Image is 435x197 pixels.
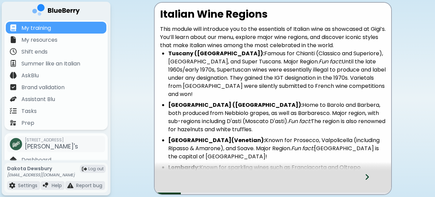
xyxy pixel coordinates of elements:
[291,144,314,152] em: Fun fact:
[21,72,39,80] p: AskBlu
[168,136,386,161] li: Known for Prosecco, Valpolicella (including Ripasso & Amarone), and Soave. Major Region. [GEOGRAP...
[21,60,80,68] p: Summer like an Italian
[88,166,104,172] span: Log out
[10,36,17,43] img: file icon
[160,8,386,20] h2: Italian Wine Regions
[76,182,102,189] p: Report bug
[21,119,34,127] p: Prep
[21,24,51,32] p: My training
[168,101,302,109] strong: [GEOGRAPHIC_DATA] ([GEOGRAPHIC_DATA]):
[25,142,78,151] span: [PERSON_NAME]'s
[160,25,386,50] p: This module will introduce you to the essentials of Italian wine as showcased at Gigi’s. You’ll l...
[10,48,17,55] img: file icon
[10,72,17,79] img: file icon
[10,138,22,150] img: company thumbnail
[10,96,17,102] img: file icon
[21,36,57,44] p: My resources
[168,136,265,144] strong: [GEOGRAPHIC_DATA](Venetian):
[10,84,17,91] img: file icon
[10,107,17,114] img: file icon
[21,48,48,56] p: Shift ends
[21,95,55,103] p: Assistant Blu
[21,83,65,92] p: Brand validation
[288,117,311,125] em: Fun fact:
[10,60,17,67] img: file icon
[43,182,49,189] img: file icon
[7,172,75,178] p: [EMAIL_ADDRESS][DOMAIN_NAME]
[168,101,386,134] li: Home to Barolo and Barbera, both produced from Nebbiolo grapes, as well as Barbaresco. Major regi...
[319,58,342,65] em: Fun fact:
[21,107,37,115] p: Tasks
[9,182,15,189] img: file icon
[168,50,264,57] strong: Tuscany ([GEOGRAPHIC_DATA]):
[18,182,37,189] p: Settings
[10,119,17,126] img: file icon
[82,166,87,172] img: logout
[32,4,80,18] img: company logo
[10,24,17,31] img: file icon
[168,50,386,98] li: Famous for Chianti (Classico and Superiore), [GEOGRAPHIC_DATA], and Super Tuscans. Major Region. ...
[10,156,17,163] img: file icon
[52,182,62,189] p: Help
[67,182,73,189] img: file icon
[7,165,75,172] p: Dakota Dewsbury
[25,137,78,143] span: [STREET_ADDRESS]
[21,156,51,164] p: Dashboard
